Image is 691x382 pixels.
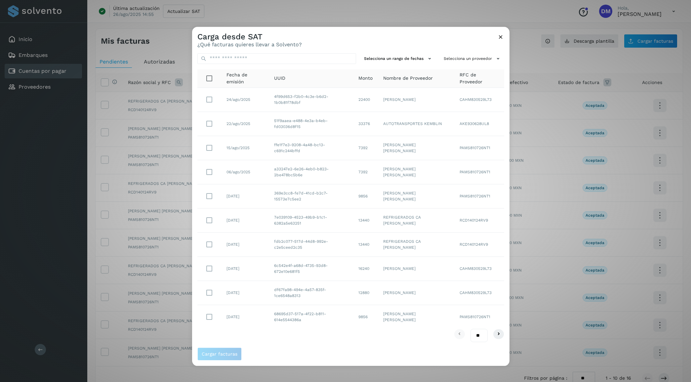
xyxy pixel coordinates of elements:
td: 16240 [353,257,378,281]
td: 33376 [353,112,378,136]
td: 13440 [353,209,378,233]
td: 369e3cc8-fe7d-41cd-b2c7-15573e7c5ee2 [269,185,353,209]
td: RCD140124RV9 [454,233,504,257]
span: UUID [274,75,285,82]
td: [PERSON_NAME] [PERSON_NAME] [378,160,454,185]
h3: Carga desde SAT [197,32,302,42]
td: RCD140124RV9 [454,209,504,233]
td: [DATE] [221,305,269,329]
td: 68695d37-517a-4f22-b811-614e5544386a [269,305,353,329]
span: Monto [358,75,373,82]
span: RFC de Proveedor [460,71,499,85]
button: Selecciona un proveedor [441,53,504,64]
td: 22400 [353,88,378,112]
button: Selecciona un rango de fechas [361,53,436,64]
td: 6c542e4f-a68d-4735-93d8-672e10e681f5 [269,257,353,281]
td: [PERSON_NAME] [PERSON_NAME] [378,305,454,329]
td: CAHM830529L73 [454,281,504,305]
span: Cargar facturas [202,352,237,356]
td: [DATE] [221,185,269,209]
td: AUTOTRANSPORTES KEMBLIN [378,112,454,136]
td: PAMS810726NT1 [454,136,504,160]
td: PAMS810726NT1 [454,185,504,209]
td: 4f99d653-f2b0-4c3e-b6d2-1b0b81f78dbf [269,88,353,112]
td: fdb2c077-517d-44d8-992e-c2e5ceed2c35 [269,233,353,257]
td: PAMS810726NT1 [454,160,504,185]
td: ffe1f7e3-9208-4a48-bc13-c691c244bffd [269,136,353,160]
td: [DATE] [221,209,269,233]
td: PAMS810726NT1 [454,305,504,329]
td: 7e039109-4523-49b9-b1c1-6382a5e63251 [269,209,353,233]
td: 13440 [353,233,378,257]
button: Cargar facturas [197,347,242,361]
td: 15/ago/2025 [221,136,269,160]
td: REFRIGERADOS CA [PERSON_NAME] [378,209,454,233]
td: CAHM830529L73 [454,88,504,112]
td: df67fa98-494e-4a57-835f-1ce6548a8313 [269,281,353,305]
td: [DATE] [221,257,269,281]
td: 9856 [353,185,378,209]
td: [DATE] [221,281,269,305]
td: [PERSON_NAME] [378,281,454,305]
td: [PERSON_NAME] [378,88,454,112]
td: [DATE] [221,233,269,257]
td: a33247e2-6e26-4eb0-b823-2be478bc5b6e [269,160,353,185]
td: 06/ago/2025 [221,160,269,185]
td: REFRIGERADOS CA [PERSON_NAME] [378,233,454,257]
td: 12880 [353,281,378,305]
span: Nombre de Proveedor [383,75,433,82]
td: 7392 [353,160,378,185]
td: 22/ago/2025 [221,112,269,136]
td: AKE930628UL8 [454,112,504,136]
span: Fecha de emisión [226,71,264,85]
td: [PERSON_NAME] [PERSON_NAME] [378,136,454,160]
td: 24/ago/2025 [221,88,269,112]
td: CAHM830529L73 [454,257,504,281]
td: 9856 [353,305,378,329]
td: 7392 [353,136,378,160]
td: [PERSON_NAME] [378,257,454,281]
td: [PERSON_NAME] [PERSON_NAME] [378,185,454,209]
td: 51f9aaea-e488-4e3a-b4eb-fd03036d8f15 [269,112,353,136]
p: ¿Qué facturas quieres llevar a Solvento? [197,42,302,48]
